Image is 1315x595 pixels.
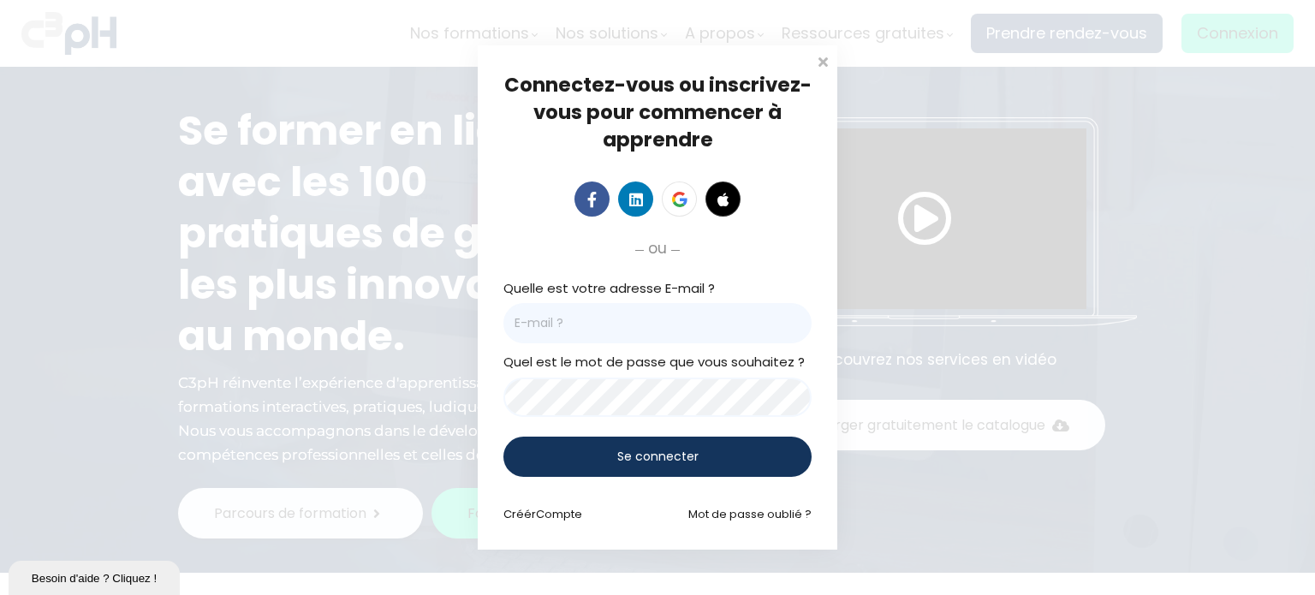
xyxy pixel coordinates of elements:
input: E-mail ? [503,303,812,343]
a: CréérCompte [503,506,582,522]
iframe: chat widget [9,557,183,595]
span: Connectez-vous ou inscrivez-vous pour commencer à apprendre [504,71,812,153]
a: Mot de passe oublié ? [688,506,812,522]
span: Se connecter [617,448,699,466]
span: Compte [536,506,582,522]
span: ou [648,236,667,260]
